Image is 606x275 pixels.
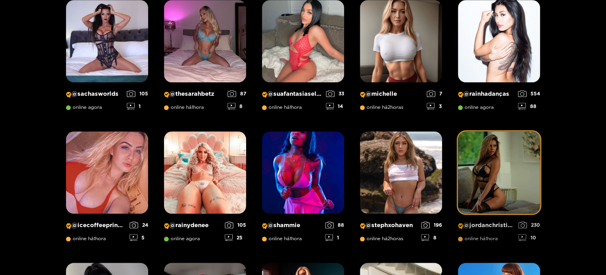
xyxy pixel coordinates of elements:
font: @ [463,222,469,228]
font: online há [269,104,290,110]
font: 88 [338,222,344,228]
font: online agora [73,104,102,110]
font: online há [367,104,388,110]
img: Imagem de perfil do criador: jordanchristine_15 [458,131,540,214]
font: @michelle [365,90,397,97]
font: @ [463,90,469,97]
font: hora [193,104,204,110]
img: Imagem de perfil do criador: stephxohaven [360,131,442,214]
font: hora [487,236,498,241]
font: hora [95,236,106,241]
font: online há [367,236,388,241]
font: hora [291,236,302,241]
font: online há [171,104,192,110]
font: @ [169,90,175,97]
font: 1 [94,236,95,241]
font: 2 [388,104,390,110]
font: jordanchristine_15 [469,222,524,228]
font: horas [390,104,403,110]
font: @sachasworlds [72,90,119,97]
font: online há [269,236,290,241]
font: @rainydenee [169,222,209,228]
font: hora [291,104,302,110]
font: rainhadanças [469,90,509,97]
font: 24 [142,222,148,228]
font: 1 [139,104,141,109]
font: 1 [486,236,487,241]
font: 105 [139,91,148,96]
a: Imagem de perfil do criador: rainydenee@rainydenee​online agora10525 [164,131,246,247]
font: 33 [339,91,344,96]
font: 554 [531,91,540,96]
font: 230 [531,222,540,228]
font: online há [73,236,94,241]
img: Imagem de perfil do criador: shammie [262,131,344,214]
font: 8 [433,235,436,240]
font: 7 [439,91,442,96]
font: horas [390,236,403,241]
a: Imagem de perfil do criador: icedcoffeeprincess@icecoffeeprincessonline há1hora245 [66,131,148,247]
font: 1 [192,104,193,110]
a: Imagem de perfil do criador: jordanchristine_15@jordanchristine_15online há1hora23010 [458,131,540,247]
font: online há [465,236,486,241]
font: 1 [290,104,291,110]
font: 105 [237,222,246,228]
font: 25 [237,235,243,240]
font: 10 [530,235,536,240]
font: 196 [434,222,442,228]
font: 2 [388,236,390,241]
font: 88 [530,104,536,109]
font: online agora [465,104,494,110]
font: online agora [171,236,200,241]
font: 1 [290,236,291,241]
a: Imagem de perfil do criador: stephxohaven@stephxohaven​online há2horas1968 [360,131,442,247]
img: Imagem de perfil do criador: rainydenee [164,131,246,214]
font: 87 [240,91,246,96]
font: suafantasiaselvagem69 [273,90,344,97]
font: 3 [439,104,441,109]
a: Imagem de perfil do criador: shammie@shammie​online há1hora881 [262,131,344,247]
font: @ [267,90,273,97]
font: @shammie [267,222,300,228]
img: Imagem de perfil do criador: icedcoffeeprincess [66,131,148,214]
font: @icecoffeeprincess [72,222,131,228]
font: 1 [337,235,339,240]
font: @stephxohaven [365,222,413,228]
font: 8 [239,104,243,109]
font: thesarahbetz [175,90,214,97]
font: 5 [141,235,145,240]
font: 14 [338,104,343,109]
